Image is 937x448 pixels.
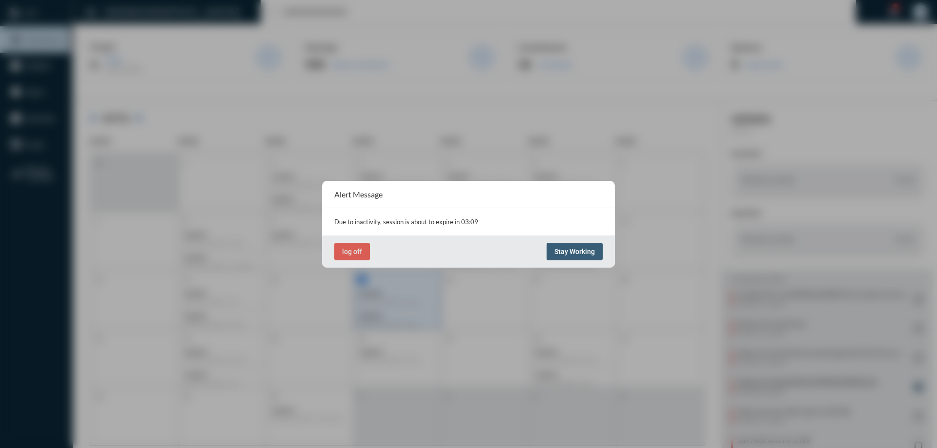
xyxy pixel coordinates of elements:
span: Stay Working [554,248,595,255]
span: log off [342,248,362,255]
button: log off [334,243,370,260]
h2: Alert Message [334,190,383,199]
p: Due to inactivity, session is about to expire in 03:09 [334,218,603,226]
button: Stay Working [547,243,603,260]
